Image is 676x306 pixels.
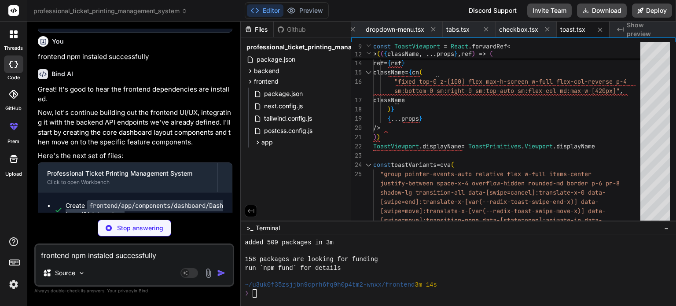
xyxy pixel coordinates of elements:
span: { [387,114,391,122]
span: cn [412,68,419,76]
label: code [7,74,20,81]
span: ~/u3uk0f35zsjjbn9cprh6fq9h0p4tm2-wnxx/frontend [245,281,415,289]
span: ... [426,50,437,58]
span: toast.tsx [560,25,585,34]
div: 16 [351,77,362,86]
span: privacy [118,288,134,293]
span: package.json [256,54,296,65]
span: tailwind.config.js [263,113,313,124]
span: , [419,50,422,58]
span: className [373,68,405,76]
span: [swipe=move]:translate-x-[var(--radix-toast-swipe- [380,207,556,215]
span: 158 packages are looking for funding [245,255,378,264]
p: frontend npm instaled successfully [38,52,232,62]
span: > [373,50,377,58]
span: ❯ [245,289,249,298]
img: Pick Models [78,269,85,277]
div: 25 [351,170,362,179]
span: } [401,59,405,67]
span: = [444,42,447,50]
span: { [408,68,412,76]
span: { [384,50,387,58]
span: late-x-0 data- [556,188,606,196]
label: threads [4,44,23,52]
span: shadow-lg transition-all data-[swipe=cancel]:trans [380,188,556,196]
span: frontend [254,77,279,86]
span: ... [391,114,401,122]
span: package.json [263,88,304,99]
span: toastVariants [391,161,437,169]
span: Viewport [525,142,553,150]
span: = [405,68,408,76]
img: attachment [203,268,213,278]
span: dropdown-menu.tsx [366,25,424,34]
span: ) [472,50,475,58]
span: justify-between space-x-4 overflow-hidden rounded- [380,179,556,187]
span: tabs.tsx [446,25,470,34]
span: ToastViewport [373,142,419,150]
span: 9 [351,42,362,52]
div: 20 [351,123,362,133]
span: checkbox.tsx [499,25,538,34]
span: /> [373,124,380,132]
span: . [553,142,556,150]
span: const [373,161,391,169]
span: app [261,138,273,147]
span: ( [489,50,493,58]
h6: You [52,37,64,46]
span: ToastViewport [394,42,440,50]
div: Discord Support [463,4,522,18]
p: Stop answering [117,224,163,232]
button: Download [577,4,627,18]
span: "fixed top-0 z-[100] flex max-h-screen w-full flex [394,77,570,85]
button: Deploy [632,4,672,18]
span: className [373,96,405,104]
button: Editor [247,4,283,17]
label: GitHub [5,105,22,112]
span: − [664,224,669,232]
span: props [437,50,454,58]
span: Terminal [256,224,280,232]
span: ref [391,59,401,67]
code: frontend/app/components/dashboard/DashboardSidebar.tsx [66,200,223,220]
label: prem [7,138,19,145]
p: Great! It's good to hear the frontend dependencies are installed. [38,85,232,104]
img: icon [217,269,226,277]
div: Click to collapse the range. [363,68,374,77]
span: className [387,50,419,58]
span: ) [377,133,380,141]
div: 15 [351,68,362,77]
span: md border p-6 pr-8 [556,179,620,187]
div: 23 [351,151,362,160]
span: } [419,114,422,122]
span: ( [451,161,454,169]
span: , [620,87,623,95]
span: displayName [422,142,461,150]
span: professional_ticket_printing_management_system [246,43,400,52]
span: } [454,50,458,58]
span: ref [461,50,472,58]
div: Click to open Workbench [47,179,209,186]
span: ( [380,50,384,58]
span: = [437,161,440,169]
div: Github [274,25,310,34]
span: ) [373,133,377,141]
div: Create [66,201,223,219]
span: ) [387,105,391,113]
label: Upload [5,170,22,178]
h6: Bind AI [51,70,73,78]
span: ToastPrimitives [468,142,521,150]
span: [swipe=move]:transition-none data-[state=open]:ani [380,216,556,224]
span: run `npm fund` for details [245,264,341,273]
span: = [461,142,465,150]
span: ( [419,68,422,76]
span: => [479,50,486,58]
span: . [468,42,472,50]
span: ems-center [556,170,591,178]
span: next.config.js [263,101,304,111]
p: Source [55,269,75,277]
span: sm:bottom-0 sm:right-0 sm:top-auto sm:flex-col md: [394,87,570,95]
span: . [419,142,422,150]
span: professional_ticket_printing_management_system [33,7,187,15]
span: nd-x)] data- [556,198,599,206]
